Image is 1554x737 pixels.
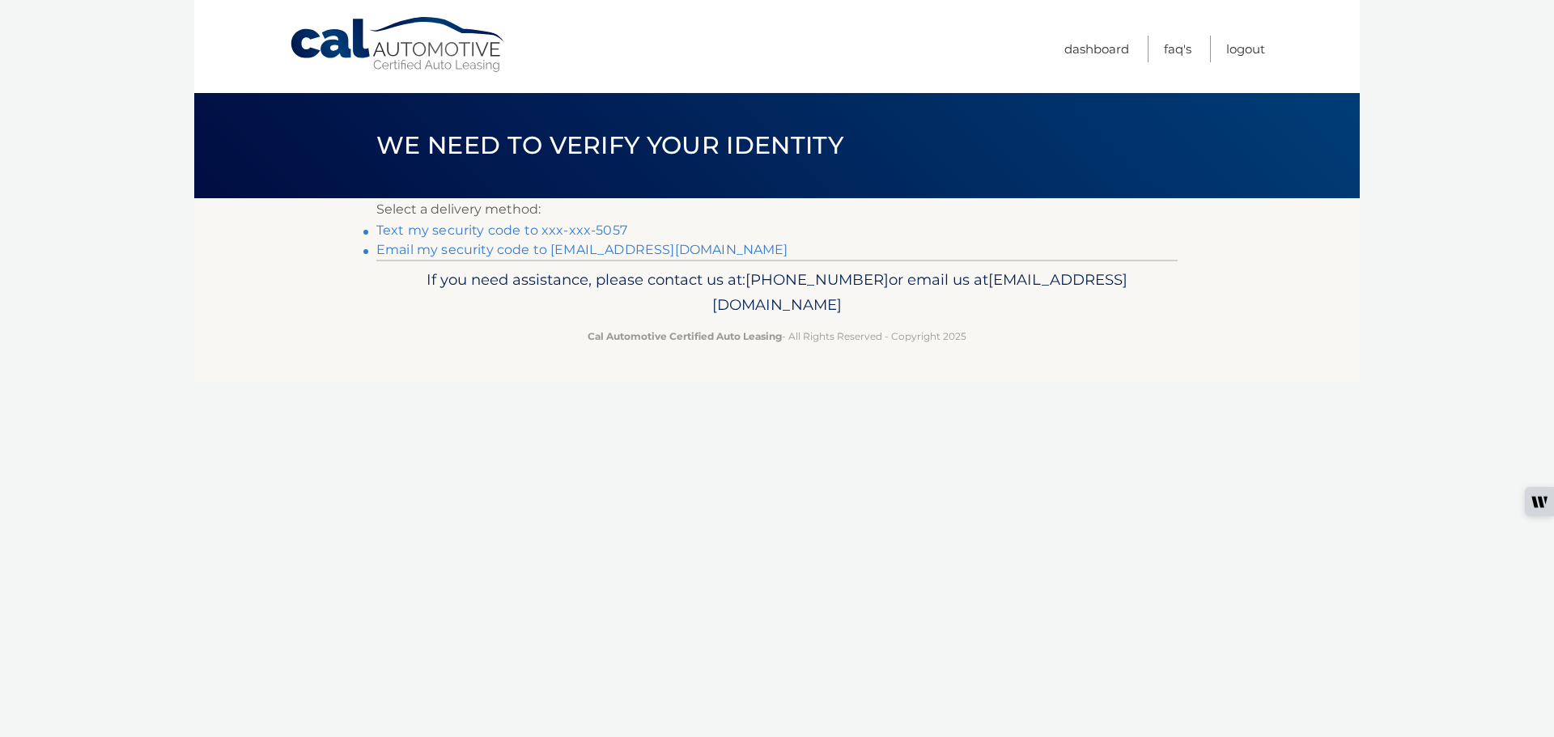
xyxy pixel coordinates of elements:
a: Dashboard [1064,36,1129,62]
p: Select a delivery method: [376,198,1178,221]
span: [PHONE_NUMBER] [745,270,889,289]
p: If you need assistance, please contact us at: or email us at [387,267,1167,319]
strong: Cal Automotive Certified Auto Leasing [588,330,782,342]
a: FAQ's [1164,36,1191,62]
a: Cal Automotive [289,16,507,74]
span: We need to verify your identity [376,130,843,160]
a: Logout [1226,36,1265,62]
p: - All Rights Reserved - Copyright 2025 [387,328,1167,345]
a: Text my security code to xxx-xxx-5057 [376,222,627,238]
a: Email my security code to [EMAIL_ADDRESS][DOMAIN_NAME] [376,242,788,257]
